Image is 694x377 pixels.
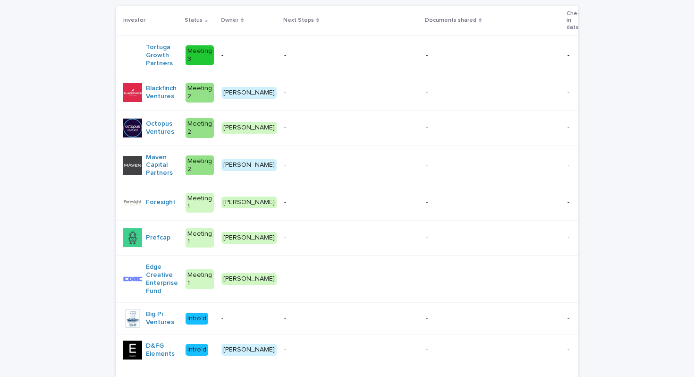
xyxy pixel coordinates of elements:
div: - [284,198,286,206]
a: Prefcap [146,234,170,242]
p: - [567,161,588,169]
div: [PERSON_NAME] [221,273,277,285]
p: - [567,275,588,283]
div: [PERSON_NAME] [221,197,277,208]
p: - [567,89,588,97]
div: - [284,161,286,169]
div: Meeting 2 [186,155,214,175]
div: [PERSON_NAME] [221,159,277,171]
p: - [221,51,277,60]
tr: Tortuga Growth Partners Meeting 3-- - - [116,35,603,75]
a: Big Pi Ventures [146,310,178,326]
p: Check in date [567,9,583,33]
div: Meeting 2 [186,83,214,103]
div: Intro'd [186,313,208,325]
div: Meeting 1 [186,269,214,289]
a: Blackfinch Ventures [146,85,178,101]
div: - [284,89,286,97]
p: - [567,198,588,206]
div: - [426,275,428,283]
div: - [284,51,286,60]
a: Foresight [146,198,176,206]
tr: Blackfinch Ventures Meeting 2[PERSON_NAME]- - - [116,75,603,111]
p: Status [185,15,203,26]
div: - [426,198,428,206]
a: Tortuga Growth Partners [146,43,178,67]
p: - [567,315,588,323]
tr: Edge Creative Enterprise Fund Meeting 1[PERSON_NAME]- - - [116,256,603,303]
div: - [426,315,428,323]
tr: Octopus Ventures Meeting 2[PERSON_NAME]- - - [116,110,603,146]
div: Intro'd [186,344,208,356]
div: - [284,275,286,283]
div: - [284,234,286,242]
div: Meeting 1 [186,228,214,248]
div: - [284,315,286,323]
div: - [426,234,428,242]
tr: Big Pi Ventures Intro'd-- - - [116,303,603,334]
p: Investor [123,15,145,26]
div: - [426,346,428,354]
div: - [426,124,428,132]
p: - [567,51,588,60]
div: - [426,89,428,97]
div: - [284,124,286,132]
a: Edge Creative Enterprise Fund [146,263,178,295]
div: [PERSON_NAME] [221,344,277,356]
div: Meeting 2 [186,118,214,138]
div: - [426,161,428,169]
p: - [567,124,588,132]
tr: Foresight Meeting 1[PERSON_NAME]- - - [116,185,603,220]
p: - [221,315,277,323]
div: Meeting 1 [186,193,214,213]
tr: Prefcap Meeting 1[PERSON_NAME]- - - [116,220,603,256]
a: Maven Capital Partners [146,154,178,177]
a: Octopus Ventures [146,120,178,136]
p: - [567,234,588,242]
div: [PERSON_NAME] [221,87,277,99]
div: Meeting 3 [186,45,214,65]
p: Owner [220,15,238,26]
tr: Maven Capital Partners Meeting 2[PERSON_NAME]- - - [116,146,603,185]
p: Next Steps [283,15,314,26]
div: [PERSON_NAME] [221,122,277,134]
a: D&FG Elements [146,342,178,358]
p: - [567,346,588,354]
p: Documents shared [425,15,476,26]
tr: D&FG Elements Intro'd[PERSON_NAME]- - - [116,334,603,366]
div: - [426,51,428,60]
div: [PERSON_NAME] [221,232,277,244]
div: - [284,346,286,354]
